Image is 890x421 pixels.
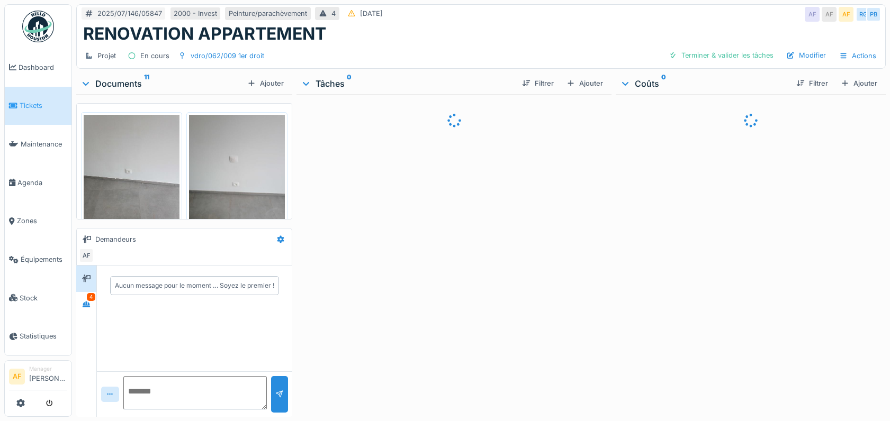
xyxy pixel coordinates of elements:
[79,248,94,263] div: AF
[140,51,169,61] div: En cours
[20,331,67,341] span: Statistiques
[97,8,162,19] div: 2025/07/146/05847
[518,76,558,90] div: Filtrer
[9,365,67,390] a: AF Manager[PERSON_NAME]
[97,51,116,61] div: Projet
[805,7,820,22] div: AF
[21,254,67,264] span: Équipements
[87,293,95,301] div: 4
[664,48,778,62] div: Terminer & valider les tâches
[17,178,67,188] span: Agenda
[5,240,71,279] a: Équipements
[189,115,285,242] img: z2p5454m0pymo7zmg2o662f4zfpz
[29,365,67,388] li: [PERSON_NAME]
[191,51,264,61] div: vdro/062/009 1er droit
[84,115,179,242] img: r9kohfroxzum95pgoqitfbd006uc
[347,77,352,90] sup: 0
[360,8,383,19] div: [DATE]
[856,7,870,22] div: RG
[9,369,25,385] li: AF
[301,77,514,90] div: Tâches
[20,293,67,303] span: Stock
[620,77,788,90] div: Coûts
[83,24,326,44] h1: RENOVATION APPARTEMENT
[174,8,217,19] div: 2000 - Invest
[243,76,288,90] div: Ajouter
[839,7,853,22] div: AF
[229,8,307,19] div: Peinture/parachèvement
[782,48,830,62] div: Modifier
[20,100,67,111] span: Tickets
[837,76,882,90] div: Ajouter
[562,76,607,90] div: Ajouter
[866,7,881,22] div: PB
[22,11,54,42] img: Badge_color-CXgf-gQk.svg
[5,317,71,356] a: Statistiques
[822,7,837,22] div: AF
[5,279,71,317] a: Stock
[834,48,881,63] div: Actions
[80,77,243,90] div: Documents
[5,125,71,163] a: Maintenance
[115,281,274,290] div: Aucun message pour le moment … Soyez le premier !
[5,163,71,202] a: Agenda
[17,216,67,226] span: Zones
[29,365,67,373] div: Manager
[5,87,71,125] a: Tickets
[5,202,71,241] a: Zones
[21,139,67,149] span: Maintenance
[331,8,336,19] div: 4
[95,234,136,244] div: Demandeurs
[19,62,67,72] span: Dashboard
[661,77,666,90] sup: 0
[792,76,832,90] div: Filtrer
[144,77,149,90] sup: 11
[5,48,71,87] a: Dashboard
